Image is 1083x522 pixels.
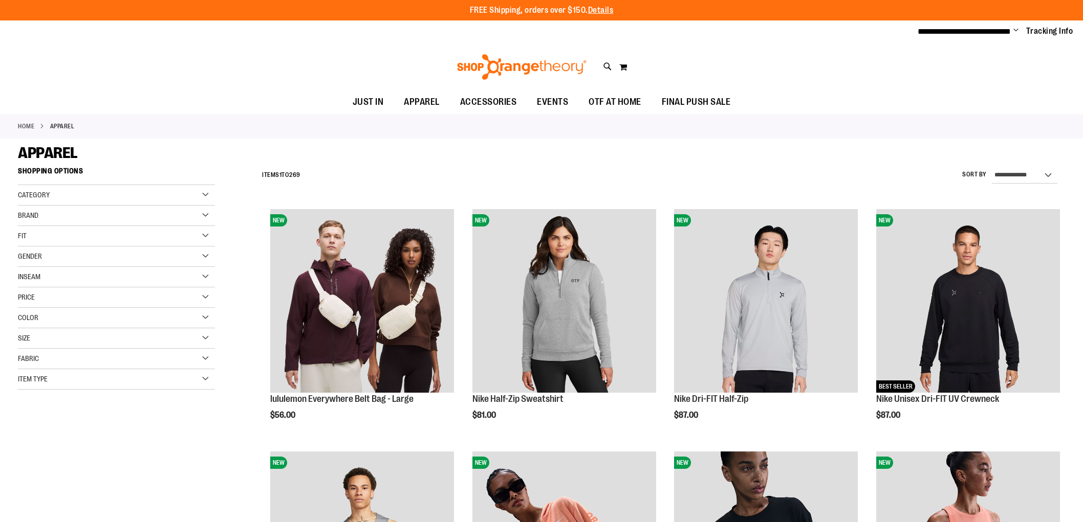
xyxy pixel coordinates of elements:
span: Size [18,334,30,342]
a: Nike Unisex Dri-FIT UV Crewneck [876,394,999,404]
div: product [871,204,1065,446]
h2: Items to [262,167,300,183]
span: NEW [270,214,287,226]
span: Brand [18,211,38,219]
span: Price [18,293,35,301]
span: ACCESSORIES [460,90,517,114]
span: 269 [289,171,300,178]
a: FINAL PUSH SALE [652,90,741,114]
span: Fabric [18,354,39,362]
span: $87.00 [674,411,700,420]
span: Item Type [18,375,48,383]
img: Nike Dri-FIT Half-Zip [674,209,858,393]
span: Category [18,191,50,199]
span: Gender [18,252,42,260]
button: Account menu [1013,26,1019,36]
a: EVENTS [527,90,578,114]
img: Nike Half-Zip Sweatshirt [472,209,656,393]
span: NEW [472,457,489,469]
span: NEW [876,214,893,226]
span: 1 [279,171,282,178]
span: $87.00 [876,411,902,420]
div: product [265,204,459,446]
div: product [669,204,863,446]
a: JUST IN [342,90,394,114]
span: NEW [472,214,489,226]
img: lululemon Everywhere Belt Bag - Large [270,209,454,393]
a: Nike Dri-FIT Half-Zip [674,394,748,404]
a: APPAREL [394,90,450,114]
a: Nike Half-Zip Sweatshirt [472,394,564,404]
span: JUST IN [353,90,384,114]
div: product [467,204,661,446]
span: $56.00 [270,411,297,420]
a: Home [18,122,34,131]
span: NEW [674,457,691,469]
span: $81.00 [472,411,497,420]
a: lululemon Everywhere Belt Bag - Large [270,394,414,404]
strong: Shopping Options [18,162,215,185]
a: Nike Unisex Dri-FIT UV CrewneckNEWBEST SELLER [876,209,1060,394]
a: Nike Dri-FIT Half-ZipNEW [674,209,858,394]
img: Shop Orangetheory [456,54,588,80]
a: OTF AT HOME [578,90,652,114]
a: ACCESSORIES [450,90,527,114]
span: EVENTS [537,90,568,114]
span: Color [18,313,38,322]
span: NEW [876,457,893,469]
span: BEST SELLER [876,380,915,393]
p: FREE Shipping, orders over $150. [470,5,614,16]
a: Tracking Info [1026,26,1073,37]
span: Inseam [18,273,40,281]
label: Sort By [962,170,987,179]
span: NEW [674,214,691,226]
a: lululemon Everywhere Belt Bag - LargeNEW [270,209,454,394]
strong: APPAREL [50,122,75,131]
img: Nike Unisex Dri-FIT UV Crewneck [876,209,1060,393]
span: Fit [18,232,27,240]
a: Nike Half-Zip SweatshirtNEW [472,209,656,394]
a: Details [588,6,614,15]
span: FINAL PUSH SALE [662,90,731,114]
span: APPAREL [404,90,440,114]
span: OTF AT HOME [589,90,641,114]
span: APPAREL [18,144,78,162]
span: NEW [270,457,287,469]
